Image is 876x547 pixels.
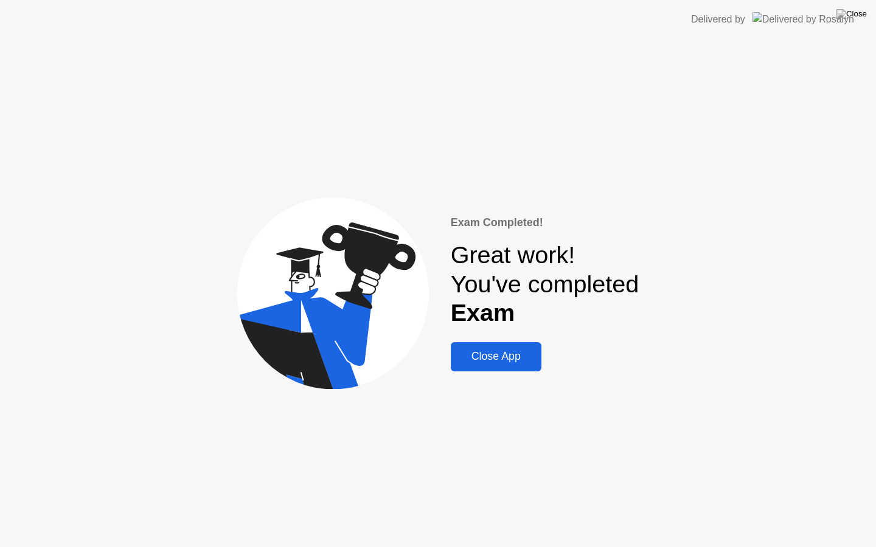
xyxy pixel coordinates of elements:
div: Delivered by [691,12,745,27]
img: Close [836,9,867,19]
img: Delivered by Rosalyn [753,12,854,26]
b: Exam [451,299,515,326]
button: Close App [451,342,541,371]
div: Great work! You've completed [451,241,639,328]
div: Close App [454,350,538,363]
div: Exam Completed! [451,215,639,231]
